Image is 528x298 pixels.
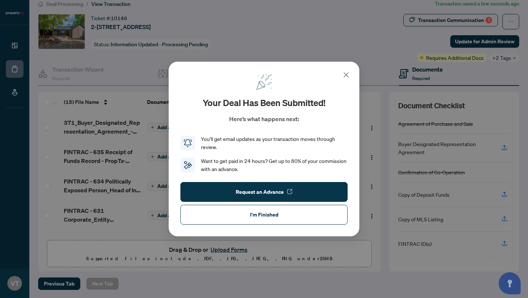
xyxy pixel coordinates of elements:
div: Want to get paid in 24 hours? Get up to 80% of your commission with an advance. [201,157,348,173]
span: I'm Finished [250,209,278,221]
span: Request an Advance [236,186,284,198]
div: You’ll get email updates as your transaction moves through review. [201,135,348,151]
button: Request an Advance [180,182,348,202]
p: Here’s what happens next: [229,115,299,123]
button: Open asap [499,272,521,294]
button: I'm Finished [180,205,348,225]
h2: Your deal has been submitted! [203,97,326,109]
